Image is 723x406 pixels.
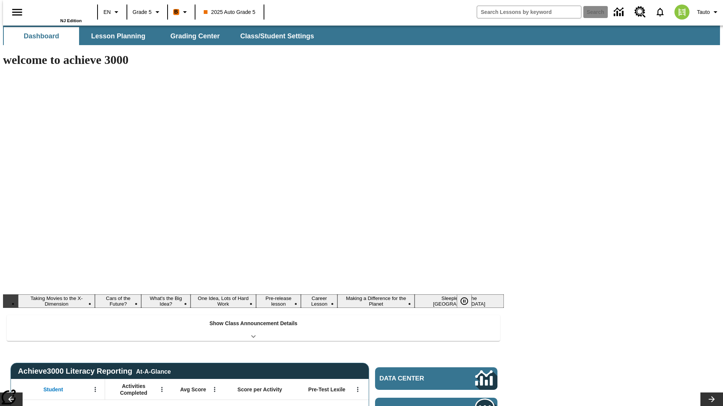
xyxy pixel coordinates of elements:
a: Data Center [375,367,497,390]
button: Open side menu [6,1,28,23]
button: Open Menu [352,384,363,395]
button: Open Menu [90,384,101,395]
button: Slide 4 One Idea, Lots of Hard Work [191,294,256,308]
button: Slide 6 Career Lesson [301,294,337,308]
div: Home [33,3,82,23]
button: Slide 5 Pre-release lesson [256,294,301,308]
button: Profile/Settings [694,5,723,19]
span: B [174,7,178,17]
button: Slide 7 Making a Difference for the Planet [337,294,414,308]
h1: welcome to achieve 3000 [3,53,504,67]
a: Resource Center, Will open in new tab [630,2,650,22]
button: Grading Center [157,27,233,45]
span: Activities Completed [109,383,159,396]
img: avatar image [674,5,689,20]
div: SubNavbar [3,26,720,45]
button: Select a new avatar [670,2,694,22]
button: Language: EN, Select a language [100,5,124,19]
button: Open Menu [209,384,220,395]
span: Student [43,386,63,393]
span: Data Center [380,375,450,382]
button: Pause [457,294,472,308]
input: search field [477,6,581,18]
button: Lesson carousel, Next [700,392,723,406]
span: NJ Edition [60,18,82,23]
button: Slide 8 Sleepless in the Animal Kingdom [415,294,504,308]
button: Slide 2 Cars of the Future? [95,294,141,308]
div: At-A-Glance [136,367,171,375]
button: Class/Student Settings [234,27,320,45]
p: Show Class Announcement Details [209,320,297,327]
span: Score per Activity [238,386,282,393]
a: Notifications [650,2,670,22]
button: Dashboard [4,27,79,45]
span: Achieve3000 Literacy Reporting [18,367,171,376]
button: Slide 1 Taking Movies to the X-Dimension [18,294,95,308]
button: Lesson Planning [81,27,156,45]
button: Open Menu [156,384,168,395]
span: Tauto [697,8,710,16]
a: Home [33,3,82,18]
span: 2025 Auto Grade 5 [204,8,256,16]
a: Data Center [609,2,630,23]
button: Boost Class color is orange. Change class color [170,5,192,19]
button: Grade: Grade 5, Select a grade [130,5,165,19]
span: Grade 5 [133,8,152,16]
span: Avg Score [180,386,206,393]
div: Pause [457,294,479,308]
button: Slide 3 What's the Big Idea? [141,294,190,308]
span: Pre-Test Lexile [308,386,346,393]
div: SubNavbar [3,27,321,45]
div: Show Class Announcement Details [7,315,500,341]
span: EN [104,8,111,16]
